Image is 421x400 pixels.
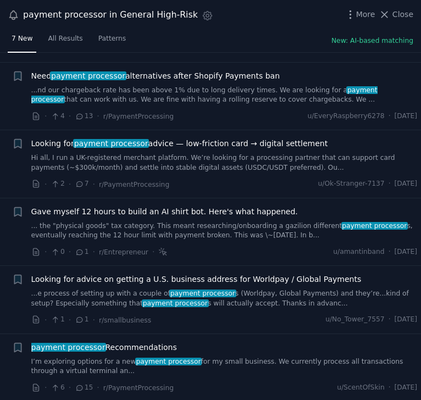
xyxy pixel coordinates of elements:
a: Looking forpayment processoradvice — low-friction card → digital settlement [31,138,328,149]
a: payment processorRecommendations [31,342,177,353]
span: Looking for advice — low-friction card → digital settlement [31,138,328,149]
a: Patterns [95,30,130,53]
span: · [93,179,95,190]
span: · [389,179,391,189]
button: Close [379,9,413,20]
span: · [45,246,47,258]
span: r/smallbusiness [99,316,151,324]
span: u/EveryRaspberry6278 [307,112,384,121]
a: ...e process of setting up with a couple ofpayment processors (Worldpay, Global Payments) and the... [31,289,418,308]
span: u/Ok-Stranger-7137 [318,179,385,189]
span: 4 [51,112,64,121]
span: · [389,247,391,257]
button: More [345,9,375,20]
span: 6 [51,383,64,393]
a: All Results [44,30,86,53]
span: r/PaymentProcessing [103,384,174,392]
a: ...nd our chargeback rate has been above 1% due to long delivery times. We are looking for apayme... [31,86,418,105]
span: · [69,110,71,122]
span: · [93,246,95,258]
span: More [356,9,375,20]
span: payment processor [341,222,408,230]
span: · [389,112,391,121]
span: · [45,382,47,393]
span: · [45,179,47,190]
span: [DATE] [395,247,417,257]
span: [DATE] [395,315,417,325]
span: 2 [51,179,64,189]
span: 7 [75,179,88,189]
span: Patterns [98,34,126,44]
span: · [69,382,71,393]
a: Hi all, I run a UK-registered merchant platform. We’re looking for a processing partner that can ... [31,153,418,173]
span: r/Entrepreneur [99,248,148,256]
span: Close [392,9,413,20]
span: 1 [51,315,64,325]
span: · [93,314,95,326]
span: payment processor [50,71,126,80]
a: Gave myself 12 hours to build an AI shirt bot. Here's what happened. [31,206,298,218]
span: · [389,315,391,325]
a: I’m exploring options for a newpayment processorfor my small business. We currently process all t... [31,357,418,376]
span: r/PaymentProcessing [99,181,169,188]
span: u/No_Tower_7557 [325,315,384,325]
span: · [97,382,99,393]
span: [DATE] [395,112,417,121]
span: [DATE] [395,383,417,393]
span: r/PaymentProcessing [103,113,174,120]
span: · [45,110,47,122]
span: · [69,246,71,258]
span: All Results [48,34,82,44]
span: payment processor [73,139,149,148]
span: 15 [75,383,93,393]
span: · [69,314,71,326]
a: Looking for advice on getting a U.S. business address for Worldpay / Global Payments [31,274,362,285]
span: u/amantinband [333,247,384,257]
a: ... the "physical goods" tax category. This meant researching/onboarding a gazilion differentpaym... [31,221,418,241]
div: payment processor in General High-Risk [23,8,198,22]
span: payment processor [142,299,209,307]
span: [DATE] [395,179,417,189]
span: payment processor [135,358,202,365]
span: payment processor [31,86,378,104]
span: 0 [51,247,64,257]
span: Need alternatives after Shopify Payments ban [31,70,280,82]
span: · [45,314,47,326]
span: · [152,246,154,258]
span: 1 [75,315,88,325]
a: Needpayment processoralternatives after Shopify Payments ban [31,70,280,82]
span: r/freelance_forhire [99,45,161,53]
span: Recommendations [31,342,177,353]
span: · [389,383,391,393]
span: payment processor [30,343,106,352]
span: · [69,179,71,190]
span: 7 New [12,34,32,44]
span: u/ScentOfSkin [337,383,385,393]
span: 13 [75,112,93,121]
button: New: AI-based matching [331,36,413,46]
span: 1 [75,247,88,257]
span: payment processor [169,290,236,297]
span: · [97,110,99,122]
a: 7 New [8,30,36,53]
